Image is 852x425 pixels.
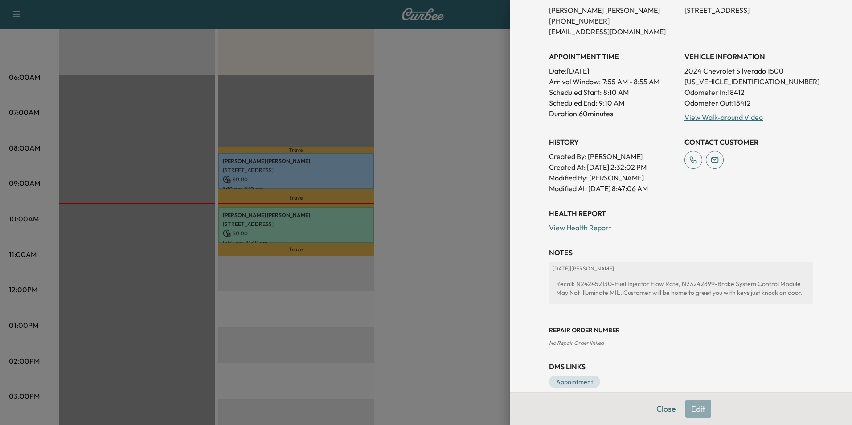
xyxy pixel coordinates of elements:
p: [DATE] | [PERSON_NAME] [553,265,809,272]
h3: VEHICLE INFORMATION [684,51,813,62]
a: View Walk-around Video [684,113,763,122]
p: [STREET_ADDRESS] [684,5,813,16]
h3: NOTES [549,247,813,258]
h3: Repair Order number [549,326,813,335]
div: Recall: N242452130-Fuel Injector Flow Rate, N23242899-Brake System Control Module May Not Illumin... [553,276,809,301]
p: 8:10 AM [603,87,629,98]
h3: DMS Links [549,361,813,372]
h3: APPOINTMENT TIME [549,51,677,62]
p: Created By : [PERSON_NAME] [549,151,677,162]
button: Close [651,400,682,418]
p: Scheduled Start: [549,87,602,98]
p: 2024 Chevrolet Silverado 1500 [684,65,813,76]
p: Modified At : [DATE] 8:47:06 AM [549,183,677,194]
p: Date: [DATE] [549,65,677,76]
p: Arrival Window: [549,76,677,87]
p: [PHONE_NUMBER] [549,16,677,26]
p: Odometer In: 18412 [684,87,813,98]
p: [US_VEHICLE_IDENTIFICATION_NUMBER] [684,76,813,87]
span: 7:55 AM - 8:55 AM [602,76,659,87]
a: View Health Report [549,223,611,232]
h3: CONTACT CUSTOMER [684,137,813,147]
p: Odometer Out: 18412 [684,98,813,108]
p: 9:10 AM [599,98,624,108]
p: [PERSON_NAME] [PERSON_NAME] [549,5,677,16]
span: No Repair Order linked [549,339,604,346]
h3: Health Report [549,208,813,219]
p: Modified By : [PERSON_NAME] [549,172,677,183]
h3: History [549,137,677,147]
p: Created At : [DATE] 2:32:02 PM [549,162,677,172]
p: Scheduled End: [549,98,597,108]
p: [EMAIL_ADDRESS][DOMAIN_NAME] [549,26,677,37]
p: Duration: 60 minutes [549,108,677,119]
a: Appointment [549,376,600,388]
